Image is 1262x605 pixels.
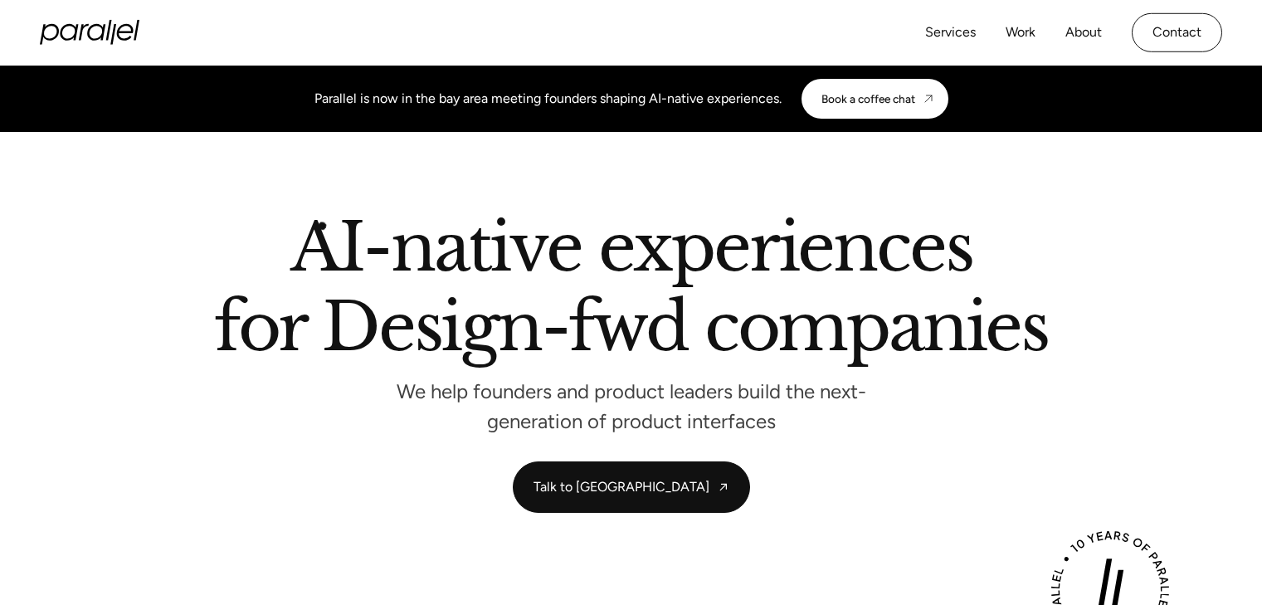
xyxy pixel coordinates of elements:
a: About [1065,21,1102,45]
img: CTA arrow image [922,92,935,105]
a: home [40,20,139,45]
a: Book a coffee chat [802,79,948,119]
a: Contact [1132,13,1222,52]
div: Book a coffee chat [821,92,915,105]
a: Work [1006,21,1035,45]
p: We help founders and product leaders build the next-generation of product interfaces [382,384,880,428]
div: Parallel is now in the bay area meeting founders shaping AI-native experiences. [314,89,782,109]
a: Services [925,21,976,45]
h2: AI-native experiences for Design-fwd companies [214,215,1048,367]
